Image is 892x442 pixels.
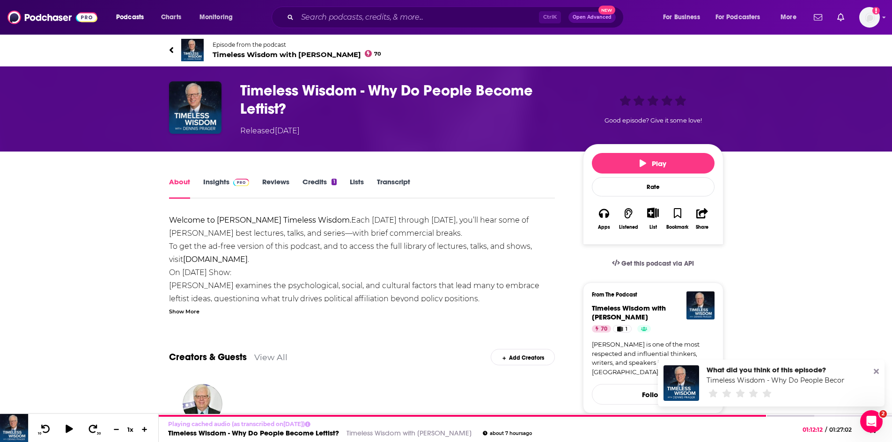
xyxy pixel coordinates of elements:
[213,41,382,48] span: Episode from the podcast
[601,325,607,334] span: 70
[592,304,666,321] span: Timeless Wisdom with [PERSON_NAME]
[649,224,657,230] div: List
[592,340,715,377] a: [PERSON_NAME] is one of the most respected and influential thinkers, writers, and speakers in [GE...
[491,349,555,365] div: Add Creators
[665,202,690,236] button: Bookmark
[181,39,204,61] img: Timeless Wisdom with Dennis Prager
[97,432,101,435] span: 30
[169,214,555,332] div: Each [DATE] through [DATE], you’ll hear some of [PERSON_NAME] best lectures, talks, and series—wi...
[233,179,250,186] img: Podchaser Pro
[833,9,848,25] a: Show notifications dropdown
[774,10,808,25] button: open menu
[707,365,844,374] div: What did you think of this episode?
[169,81,221,134] img: Timeless Wisdom - Why Do People Become Leftist?
[85,424,103,435] button: 30
[302,177,336,199] a: Credits1
[825,426,827,433] span: /
[155,10,187,25] a: Charts
[696,225,708,230] div: Share
[240,125,300,137] div: Released [DATE]
[483,431,532,436] div: about 7 hours ago
[110,10,156,25] button: open menu
[621,260,694,268] span: Get this podcast via API
[169,216,351,225] strong: Welcome to [PERSON_NAME] Timeless Wisdom.
[350,177,364,199] a: Lists
[116,11,144,24] span: Podcasts
[161,11,181,24] span: Charts
[193,10,245,25] button: open menu
[604,117,702,124] span: Good episode? Give it some love!
[827,426,861,433] span: 01:27:02
[781,11,796,24] span: More
[254,352,288,362] a: View All
[592,304,666,321] a: Timeless Wisdom with Dennis Prager
[656,10,712,25] button: open menu
[663,365,699,401] img: Timeless Wisdom - Why Do People Become Leftist?
[859,7,880,28] button: Show profile menu
[616,202,641,236] button: Listened
[859,7,880,28] span: Logged in as WesBurdett
[592,291,707,298] h3: From The Podcast
[169,177,190,199] a: About
[297,10,539,25] input: Search podcasts, credits, & more...
[598,6,615,14] span: New
[38,432,41,435] span: 10
[613,325,631,333] a: 1
[626,325,627,334] span: 1
[168,428,339,437] a: Timeless Wisdom - Why Do People Become Leftist?
[568,12,616,23] button: Open AdvancedNew
[573,15,612,20] span: Open Advanced
[123,426,139,433] div: 1 x
[666,225,688,230] div: Bookmark
[262,177,289,199] a: Reviews
[641,202,665,236] div: Show More ButtonList
[346,428,472,437] a: Timeless Wisdom with [PERSON_NAME]
[183,384,222,424] img: Dennis Prager
[539,11,561,23] span: Ctrl K
[169,351,247,363] a: Creators & Guests
[663,11,700,24] span: For Business
[604,252,702,275] a: Get this podcast via API
[592,153,715,174] button: Play
[36,424,54,435] button: 10
[598,225,610,230] div: Apps
[690,202,714,236] button: Share
[643,208,663,218] button: Show More Button
[872,7,880,14] svg: Add a profile image
[709,10,774,25] button: open menu
[686,291,715,319] img: Timeless Wisdom with Dennis Prager
[715,11,760,24] span: For Podcasters
[619,225,638,230] div: Listened
[240,81,568,118] h1: Timeless Wisdom - Why Do People Become Leftist?
[707,376,878,384] a: Timeless Wisdom - Why Do People Become Leftist?
[332,179,336,185] div: 1
[199,11,233,24] span: Monitoring
[592,384,715,405] button: Follow
[203,177,250,199] a: InsightsPodchaser Pro
[374,52,381,56] span: 70
[592,202,616,236] button: Apps
[377,177,410,199] a: Transcript
[213,50,382,59] span: Timeless Wisdom with [PERSON_NAME]
[879,410,887,418] span: 2
[803,426,825,433] span: 01:12:12
[7,8,97,26] img: Podchaser - Follow, Share and Rate Podcasts
[592,177,715,196] div: Rate
[860,410,883,433] iframe: Intercom live chat
[169,39,446,61] a: Timeless Wisdom with Dennis PragerEpisode from the podcastTimeless Wisdom with [PERSON_NAME]70
[168,420,532,428] p: Playing cached audio (as transcribed on [DATE] )
[183,255,248,264] a: [DOMAIN_NAME]
[640,159,666,168] span: Play
[280,7,633,28] div: Search podcasts, credits, & more...
[810,9,826,25] a: Show notifications dropdown
[592,325,611,333] a: 70
[859,7,880,28] img: User Profile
